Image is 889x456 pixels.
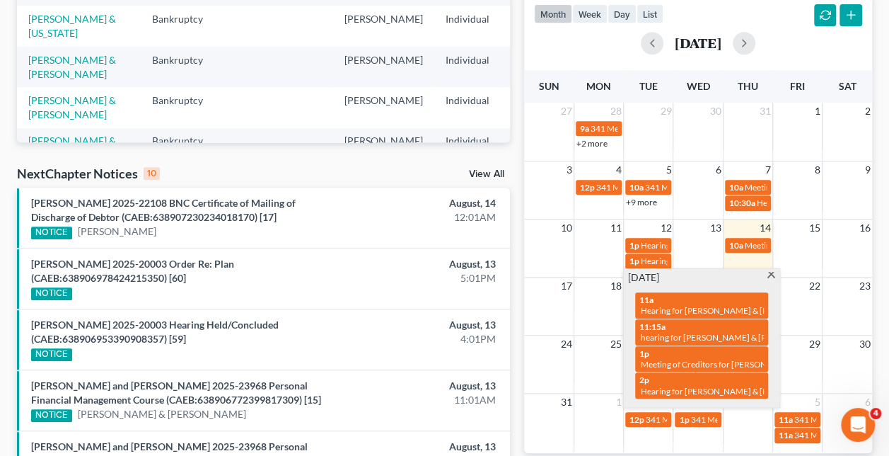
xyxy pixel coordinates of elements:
span: Meeting of Creditors for [PERSON_NAME] and [PERSON_NAME] [641,359,881,370]
span: 30 [709,103,723,120]
span: 14 [758,220,772,236]
span: 341 Meeting for [PERSON_NAME] [645,182,772,193]
h2: [DATE] [675,35,721,50]
span: Hearing for [PERSON_NAME] [757,198,867,208]
button: week [572,4,608,23]
span: 5 [813,394,822,411]
a: [PERSON_NAME] 2025-20003 Order Re: Plan (CAEB:638906978424215350) [60] [31,258,234,284]
span: 10a [729,182,743,193]
div: August, 14 [350,196,496,210]
a: +2 more [576,138,608,149]
span: 16 [858,220,872,236]
span: 9 [864,161,872,178]
span: Sun [539,80,559,92]
span: 12p [580,182,595,193]
span: 5 [664,161,673,178]
span: 2 [864,103,872,120]
div: 5:01PM [350,271,496,285]
td: Bankruptcy [141,87,229,127]
td: [PERSON_NAME] [333,128,434,169]
div: August, 13 [350,379,496,393]
td: Individual [434,87,501,127]
a: [PERSON_NAME] & [US_STATE] [28,13,116,39]
div: 10 [144,167,160,180]
span: 3 [565,161,574,178]
a: [PERSON_NAME] & [PERSON_NAME] [28,94,116,120]
div: NOTICE [31,227,72,239]
span: 11a [779,414,793,425]
a: [PERSON_NAME] 2025-20003 Hearing Held/Concluded (CAEB:638906953390908357) [59] [31,319,279,345]
a: [PERSON_NAME] [78,224,156,239]
span: 29 [658,103,673,120]
td: CAEB [501,87,570,127]
span: Hearing for [PERSON_NAME] & [PERSON_NAME] [641,256,826,266]
div: 12:01AM [350,210,496,224]
span: 1p [629,240,639,251]
a: [PERSON_NAME] & [PERSON_NAME] [28,54,116,80]
td: [PERSON_NAME] [333,6,434,46]
td: Individual [434,128,501,169]
span: 18 [609,278,623,295]
span: 10a [729,240,743,251]
span: 11:15a [639,321,666,332]
td: Bankruptcy [141,47,229,87]
span: Thu [738,80,758,92]
span: 12p [629,414,644,425]
div: NOTICE [31,409,72,422]
span: 6 [714,161,723,178]
span: 1p [639,348,649,359]
span: Fri [790,80,805,92]
button: day [608,4,637,23]
span: Tue [639,80,658,92]
span: 11a [779,430,793,440]
button: list [637,4,663,23]
span: 17 [559,278,574,295]
span: 341 Meeting for [PERSON_NAME] [596,182,724,193]
span: 10:30a [729,198,755,208]
td: CAEB [501,6,570,46]
span: 12 [658,220,673,236]
span: 10a [629,182,644,193]
span: 28 [609,103,623,120]
td: CAEB [501,47,570,87]
span: 8 [813,161,822,178]
span: Sat [838,80,856,92]
span: 27 [559,103,574,120]
span: 1p [629,256,639,266]
div: NOTICE [31,348,72,361]
span: 4 [615,161,623,178]
span: 13 [709,220,723,236]
div: 11:01AM [350,393,496,407]
span: 31 [559,394,574,411]
span: Mon [586,80,611,92]
div: 4:01PM [350,332,496,346]
span: 10 [559,220,574,236]
div: August, 13 [350,318,496,332]
span: 11a [639,295,653,305]
td: [PERSON_NAME] [333,87,434,127]
span: [DATE] [628,270,659,285]
iframe: Intercom live chat [841,408,875,442]
td: CAEB [501,128,570,169]
span: 11 [609,220,623,236]
span: 30 [858,336,872,353]
a: [PERSON_NAME] 2025-22108 BNC Certificate of Mailing of Discharge of Debtor (CAEB:6389072302340181... [31,197,296,223]
button: month [534,4,572,23]
span: 15 [808,220,822,236]
span: Hearing for [PERSON_NAME] [641,240,751,251]
div: NextChapter Notices [17,165,160,182]
td: Individual [434,6,501,46]
td: Bankruptcy [141,128,229,169]
div: August, 13 [350,257,496,271]
span: 23 [858,278,872,295]
span: 6 [864,394,872,411]
span: 31 [758,103,772,120]
span: 4 [870,408,881,419]
td: Bankruptcy [141,6,229,46]
span: 1 [615,394,623,411]
div: August, 13 [350,440,496,454]
span: 2p [639,375,649,385]
span: 9a [580,123,589,134]
span: 1p [679,414,689,425]
span: hearing for [PERSON_NAME] & [PERSON_NAME] [641,332,825,343]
